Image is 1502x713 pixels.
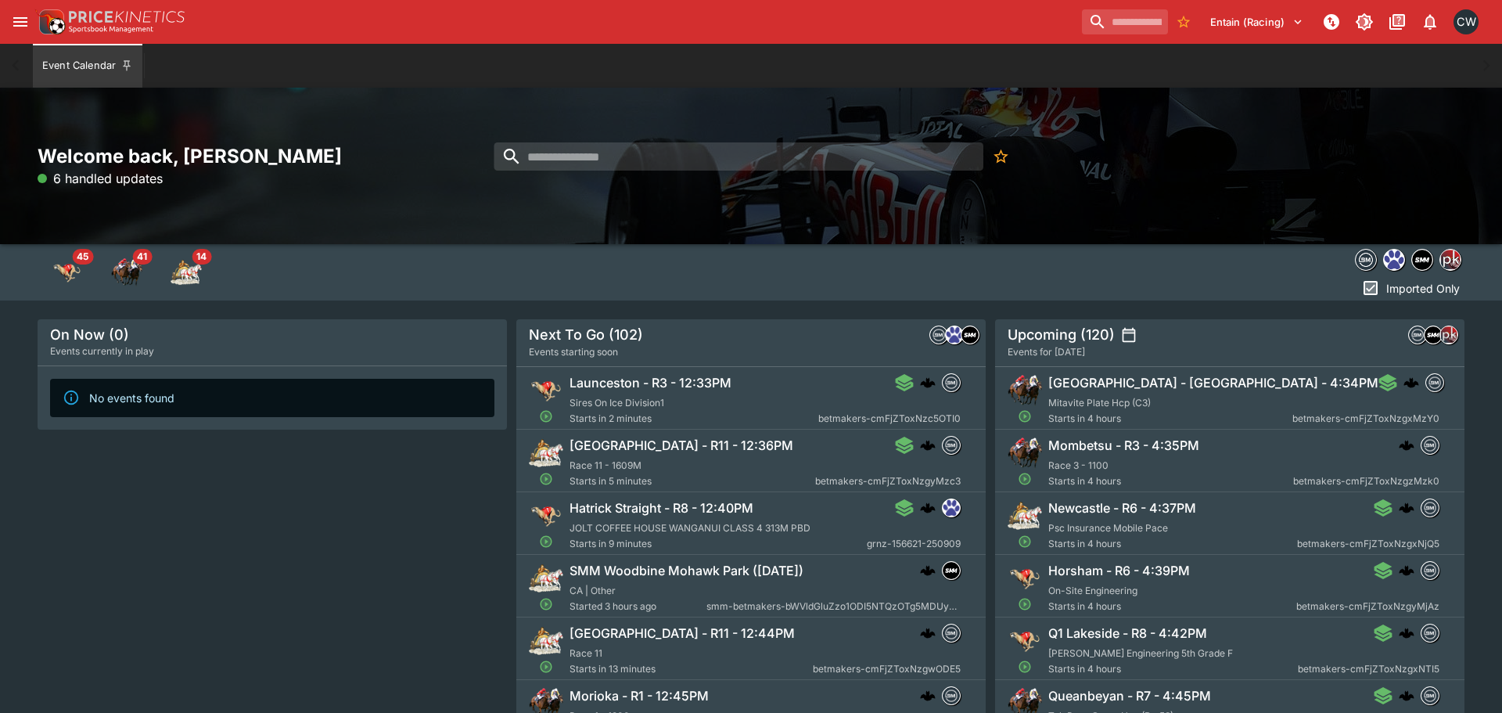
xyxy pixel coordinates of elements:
div: samemeetingmulti [961,326,979,344]
img: samemeetingmulti.png [1412,250,1432,270]
img: Sportsbook Management [69,26,153,33]
button: Clint Wallis [1449,5,1483,39]
span: Starts in 13 minutes [570,661,813,677]
div: betmakers [942,373,961,392]
h6: [GEOGRAPHIC_DATA] - R11 - 12:44PM [570,625,795,642]
img: logo-cerberus.svg [920,375,936,391]
img: greyhound_racing.png [1008,561,1042,596]
h6: Horsham - R6 - 4:39PM [1048,563,1190,579]
img: logo-cerberus.svg [1399,625,1414,641]
img: harness_racing.png [529,624,563,658]
span: 45 [72,249,93,265]
button: Documentation [1383,8,1411,36]
svg: Open [539,597,553,611]
div: cerberus [920,375,936,391]
svg: Open [539,472,553,486]
img: greyhound_racing [52,257,83,288]
h5: On Now (0) [50,326,129,344]
h6: Launceston - R3 - 12:33PM [570,375,731,391]
span: Race 11 [570,647,602,659]
img: logo-cerberus.svg [1399,438,1414,453]
span: Started 3 hours ago [570,599,706,614]
img: betmakers.png [1356,250,1376,270]
div: Event type filters [38,244,216,301]
img: logo-cerberus.svg [920,563,936,578]
span: Starts in 4 hours [1048,411,1292,427]
h6: Queanbeyan - R7 - 4:45PM [1048,688,1211,704]
h2: Welcome back, [PERSON_NAME] [38,144,507,168]
div: betmakers [942,624,961,643]
svg: Open [1018,409,1032,423]
img: greyhound_racing.png [1008,624,1042,658]
div: grnz [945,326,964,344]
img: betmakers.png [943,687,960,704]
div: grnz [1383,249,1405,271]
div: betmakers [1425,373,1444,392]
svg: Open [1018,472,1032,486]
img: pricekinetics.png [1440,326,1457,344]
div: cerberus [920,438,936,453]
div: cerberus [1399,500,1414,516]
div: Harness Racing [171,257,202,288]
img: grnz.png [946,326,963,344]
div: betmakers [1408,326,1427,344]
img: logo-cerberus.svg [920,625,936,641]
span: Starts in 9 minutes [570,536,867,552]
div: pricekinetics [1439,249,1461,271]
img: logo-cerberus.svg [1399,500,1414,516]
h6: Mombetsu - R3 - 4:35PM [1048,438,1199,454]
span: smm-betmakers-bWVldGluZzo1ODI5NTQzOTg5MDUyNzQzOTU [706,599,961,614]
div: cerberus [920,688,936,704]
span: Mitavite Plate Hcp (C3) [1048,397,1151,409]
span: Starts in 4 hours [1048,661,1298,677]
button: Event Calendar [33,44,142,88]
span: Starts in 4 hours [1048,536,1297,552]
div: betmakers [942,686,961,705]
img: horse_racing.png [1008,373,1042,408]
img: harness_racing.png [529,436,563,470]
img: betmakers.png [1421,562,1439,579]
span: Psc Insurance Mobile Pace [1048,522,1168,534]
div: betmakers [1421,436,1439,455]
button: No Bookmarks [986,142,1015,171]
div: cerberus [920,563,936,578]
button: open drawer [6,8,34,36]
img: samemeetingmulti.png [1425,326,1442,344]
img: greyhound_racing.png [529,499,563,533]
button: No Bookmarks [1171,9,1196,34]
img: greyhound_racing.png [529,373,563,408]
div: betmakers [1421,686,1439,705]
button: Notifications [1416,8,1444,36]
img: betmakers.png [1421,625,1439,642]
div: cerberus [920,625,936,641]
span: Starts in 2 minutes [570,411,818,427]
h5: Upcoming (120) [1008,326,1115,344]
button: Select Tenant [1201,9,1313,34]
div: Event type filters [1352,244,1464,275]
h6: [GEOGRAPHIC_DATA] - [GEOGRAPHIC_DATA] - 4:34PM [1048,375,1378,391]
span: Race 3 - 1100 [1048,459,1109,471]
img: logo-cerberus.svg [1399,688,1414,704]
div: cerberus [1399,438,1414,453]
img: harness_racing.png [529,561,563,596]
div: cerberus [1403,375,1419,391]
span: betmakers-cmFjZToxNzgxNTI5 [1298,661,1439,677]
img: logo-cerberus.svg [1399,563,1414,578]
img: betmakers.png [930,326,947,344]
img: PriceKinetics Logo [34,6,66,38]
h6: SMM Woodbine Mohawk Park ([DATE]) [570,563,803,579]
span: Starts in 5 minutes [570,474,815,489]
h6: [GEOGRAPHIC_DATA] - R11 - 12:36PM [570,438,793,454]
h6: Q1 Lakeside - R8 - 4:42PM [1048,625,1207,642]
span: grnz-156621-250909 [867,536,961,552]
div: betmakers [929,326,948,344]
div: cerberus [1399,688,1414,704]
p: 6 handled updates [38,169,163,188]
div: grnz [942,499,961,517]
svg: Open [539,409,553,423]
img: samemeetingmulti.png [961,326,979,344]
span: JOLT COFFEE HOUSE WANGANUI CLASS 4 313M PBD [570,522,810,534]
div: samemeetingmulti [942,561,961,580]
img: harness_racing.png [1008,499,1042,533]
div: samemeetingmulti [1411,249,1433,271]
